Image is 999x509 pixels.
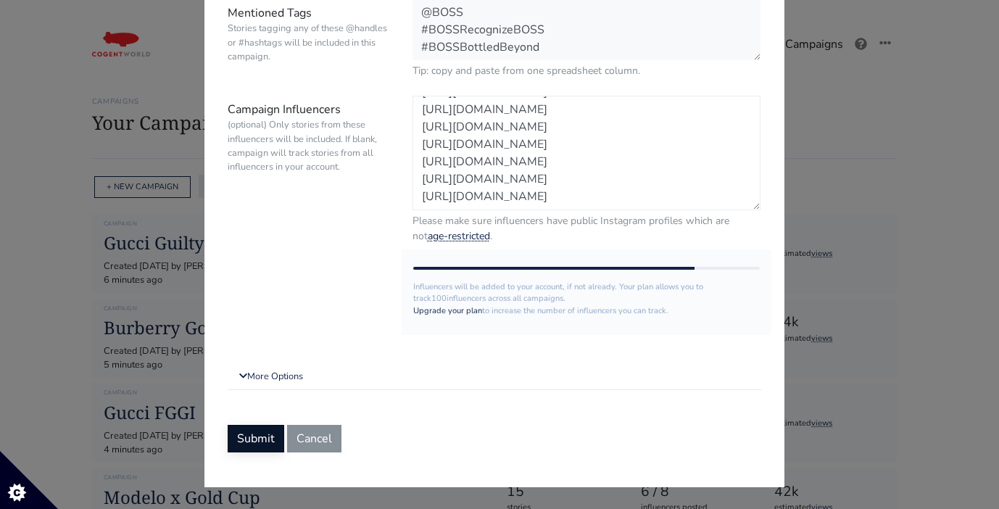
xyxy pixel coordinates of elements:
[402,249,772,335] div: Influencers will be added to your account, if not already. Your plan allows you to track influenc...
[413,63,761,78] small: Tip: copy and paste from one spreadsheet column.
[228,22,391,64] small: Stories tagging any of these @handles or #hashtags will be included in this campaign.
[287,425,341,452] button: Cancel
[228,364,761,390] a: More Options
[413,305,760,318] p: to increase the number of influencers you can track.
[217,96,402,244] label: Campaign Influencers
[228,118,391,174] small: (optional) Only stories from these influencers will be included. If blank, campaign will track st...
[413,305,482,316] a: Upgrade your plan
[413,213,761,244] small: Please make sure influencers have public Instagram profiles which are not .
[428,229,490,243] a: age-restricted
[228,425,284,452] button: Submit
